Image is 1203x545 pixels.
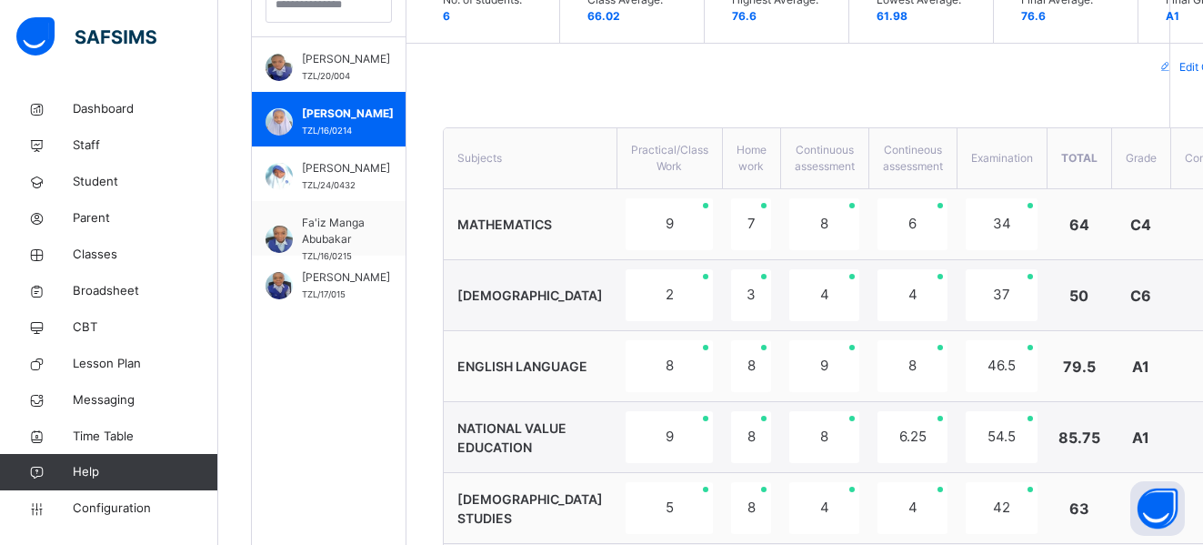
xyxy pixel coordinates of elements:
span: 64 [1069,216,1089,234]
span: [DEMOGRAPHIC_DATA] STUDIES [457,491,603,526]
div: 6 [877,198,947,250]
span: Fa'iz Manga Abubakar [302,215,365,247]
div: 9 [626,198,713,250]
div: 9 [626,411,713,463]
img: safsims [16,17,156,56]
div: 42 [966,482,1038,534]
span: Student [73,173,218,191]
img: TZL_24_0432.png [266,163,293,190]
span: A1 [1132,358,1149,376]
div: 4 [789,482,859,534]
th: Subjects [444,128,617,189]
div: 34 [966,198,1038,250]
th: Continuous assessment [780,128,868,189]
th: Contineous assessment [868,128,957,189]
span: 66.02 [587,9,620,23]
span: Configuration [73,500,217,518]
div: 7 [731,198,771,250]
span: Parent [73,209,218,227]
span: A1 [1166,9,1179,23]
span: 61.98 [877,9,907,23]
span: [PERSON_NAME] [302,106,394,122]
span: MATHEMATICS [457,217,552,232]
span: A1 [1132,429,1149,447]
span: Messaging [73,391,218,409]
span: [PERSON_NAME] [302,269,390,286]
span: Lesson Plan [73,355,218,373]
span: Broadsheet [73,282,218,300]
div: 46.5 [966,340,1038,392]
button: Open asap [1130,481,1185,536]
span: NATIONAL VALUE EDUCATION [457,420,566,455]
img: TZL_16_0215.png [266,226,293,253]
span: TZL/20/004 [302,71,350,81]
span: [DEMOGRAPHIC_DATA] [457,288,603,303]
span: Classes [73,246,218,264]
span: TZL/16/0214 [302,126,352,136]
span: C4 [1130,216,1151,234]
span: 76.6 [732,9,757,23]
div: 6.25 [877,411,947,463]
div: 4 [877,482,947,534]
img: TZL_16_0214.png [266,108,293,136]
div: 54.5 [966,411,1038,463]
span: 6 [443,9,450,23]
span: ENGLISH LANGUAGE [457,358,587,374]
img: TZL_20_004.png [266,54,293,81]
div: 8 [731,340,771,392]
img: TZL_17_015.png [266,272,293,299]
div: 8 [789,411,859,463]
span: TZL/24/0432 [302,180,356,190]
th: Practical/Class Work [617,128,722,189]
div: 8 [626,340,713,392]
div: 8 [731,482,771,534]
span: 63 [1069,500,1089,518]
span: CBT [73,318,218,337]
span: Time Table [73,428,218,446]
span: 85.75 [1058,429,1100,447]
span: Staff [73,136,218,155]
span: 76.6 [1021,9,1046,23]
div: 4 [789,269,859,321]
div: 8 [877,340,947,392]
span: Total [1061,151,1098,165]
span: [PERSON_NAME] [302,160,390,177]
span: TZL/17/015 [302,289,346,299]
div: 37 [966,269,1038,321]
div: 8 [789,198,859,250]
th: Grade [1111,128,1170,189]
div: 4 [877,269,947,321]
span: 79.5 [1063,358,1096,376]
span: [PERSON_NAME] [302,51,390,67]
th: Home work [722,128,780,189]
th: Examination [957,128,1047,189]
div: 8 [731,411,771,463]
span: C6 [1130,287,1151,305]
span: 50 [1069,287,1088,305]
span: Help [73,463,217,481]
div: 9 [789,340,859,392]
span: TZL/16/0215 [302,251,352,261]
div: 3 [731,269,771,321]
div: 5 [626,482,713,534]
span: Dashboard [73,100,218,118]
div: 2 [626,269,713,321]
